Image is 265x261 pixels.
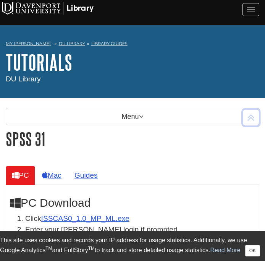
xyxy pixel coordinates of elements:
[68,166,104,185] a: Guides
[6,75,41,83] span: DU Library
[88,246,95,251] sup: TM
[59,41,85,46] a: DU Library
[210,247,241,253] a: Read More
[239,112,263,123] a: Back to Top
[36,166,68,185] a: Mac
[245,245,260,256] button: Close
[25,213,255,224] li: Click
[6,108,259,125] p: Menu
[45,246,52,251] sup: TM
[41,214,129,222] a: Download opens in new window
[6,50,72,74] a: Tutorials
[6,41,51,47] a: My [PERSON_NAME]
[2,2,94,15] img: Davenport University Logo
[25,224,255,235] p: Enter your [PERSON_NAME] login if prompted
[10,196,255,209] h2: PC Download
[6,129,259,149] h1: SPSS 31
[6,166,35,185] a: PC
[91,41,128,46] a: Library Guides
